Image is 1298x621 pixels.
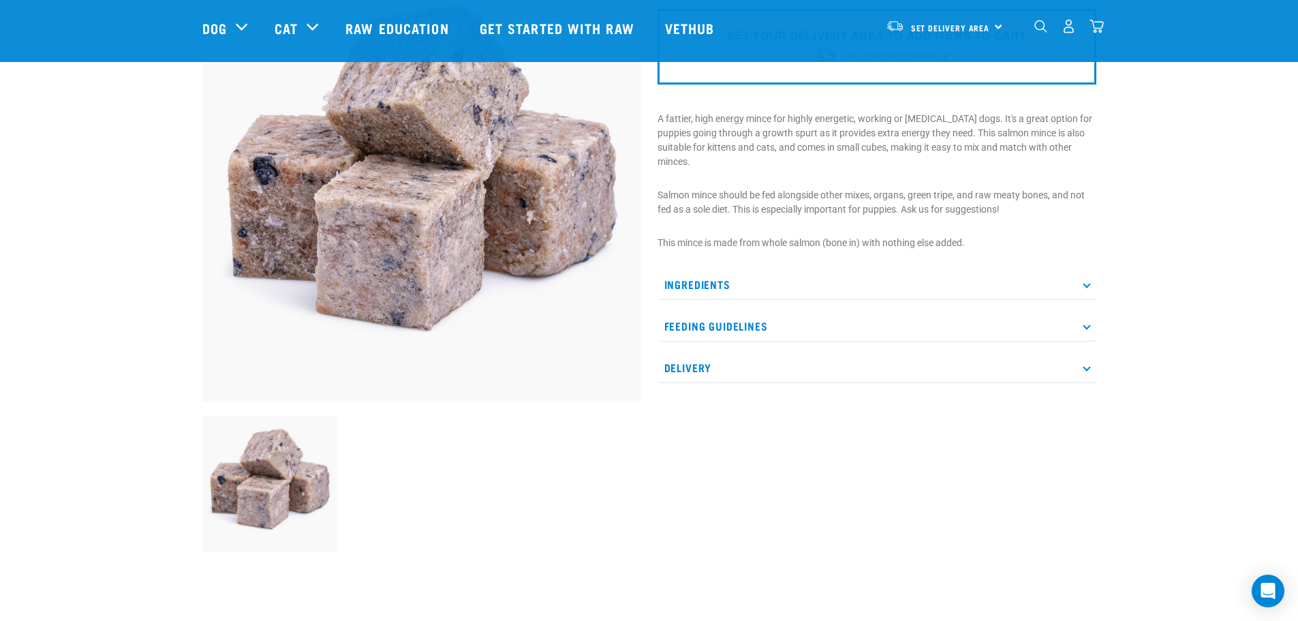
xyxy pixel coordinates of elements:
p: Delivery [658,352,1096,383]
p: Salmon mince should be fed alongside other mixes, organs, green tripe, and raw meaty bones, and n... [658,188,1096,217]
a: Get started with Raw [466,1,651,55]
p: A fattier, high energy mince for highly energetic, working or [MEDICAL_DATA] dogs. It's a great o... [658,112,1096,169]
img: van-moving.png [886,20,904,32]
p: Feeding Guidelines [658,311,1096,342]
span: Set Delivery Area [911,25,990,30]
img: user.png [1062,19,1076,33]
img: home-icon@2x.png [1090,19,1104,33]
p: Ingredients [658,269,1096,300]
a: Dog [202,18,227,38]
a: Vethub [651,1,732,55]
img: home-icon-1@2x.png [1034,20,1047,33]
a: Raw Education [332,1,465,55]
p: This mince is made from whole salmon (bone in) with nothing else added. [658,236,1096,250]
div: Open Intercom Messenger [1252,575,1284,607]
a: Cat [275,18,298,38]
img: 1141 Salmon Mince 01 [202,416,338,551]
